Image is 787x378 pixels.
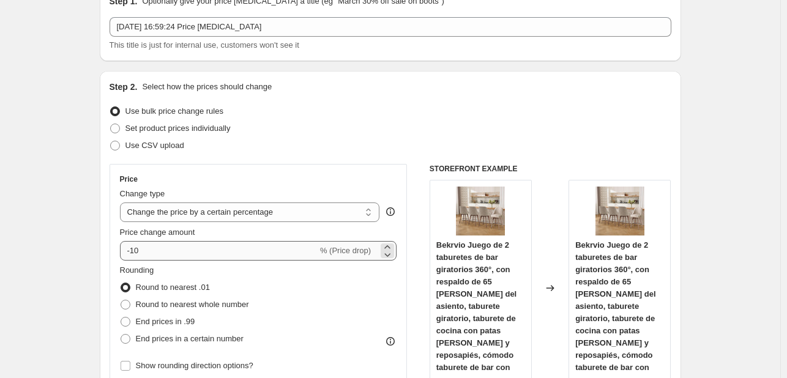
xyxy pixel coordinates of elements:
span: % (Price drop) [320,246,371,255]
span: End prices in .99 [136,317,195,326]
span: Use CSV upload [125,141,184,150]
span: Set product prices individually [125,124,231,133]
span: Price change amount [120,228,195,237]
span: Bekrvio Juego de 2 taburetes de bar giratorios 360°, con respaldo de 65 [PERSON_NAME] del asiento... [436,240,517,372]
div: help [384,206,397,218]
input: -15 [120,241,318,261]
h3: Price [120,174,138,184]
span: Round to nearest whole number [136,300,249,309]
p: Select how the prices should change [142,81,272,93]
h6: STOREFRONT EXAMPLE [430,164,671,174]
span: Rounding [120,265,154,275]
img: 71jl-dPX8CL_80x.jpg [595,187,644,235]
span: Change type [120,189,165,198]
span: This title is just for internal use, customers won't see it [110,40,299,50]
span: Use bulk price change rules [125,106,223,116]
span: Round to nearest .01 [136,283,210,292]
input: 30% off holiday sale [110,17,671,37]
span: End prices in a certain number [136,334,244,343]
img: 71jl-dPX8CL_80x.jpg [456,187,505,235]
span: Show rounding direction options? [136,361,253,370]
h2: Step 2. [110,81,138,93]
span: Bekrvio Juego de 2 taburetes de bar giratorios 360°, con respaldo de 65 [PERSON_NAME] del asiento... [575,240,655,372]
